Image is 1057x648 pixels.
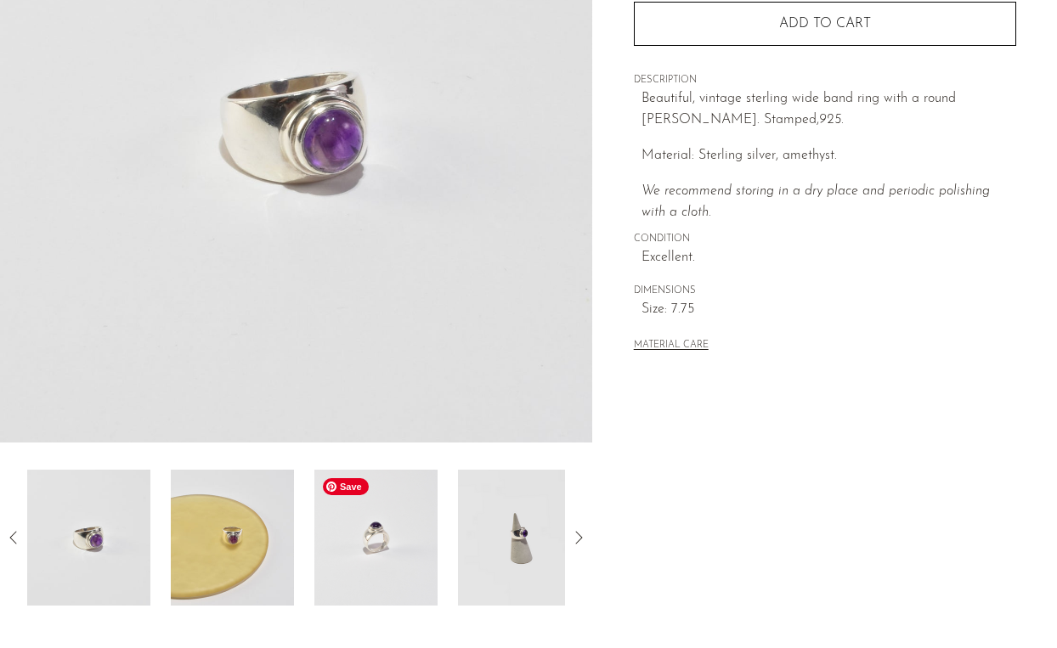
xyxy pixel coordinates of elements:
[642,299,1016,321] span: Size: 7.75
[458,470,581,606] img: Round Amethyst Ring
[819,113,844,127] em: 925.
[171,470,294,606] img: Round Amethyst Ring
[27,470,150,606] img: Round Amethyst Ring
[314,470,438,606] img: Round Amethyst Ring
[634,2,1016,46] button: Add to cart
[634,73,1016,88] span: DESCRIPTION
[779,17,871,31] span: Add to cart
[642,145,1016,167] p: Material: Sterling silver, amethyst.
[323,478,369,495] span: Save
[642,184,990,220] i: We recommend storing in a dry place and periodic polishing with a cloth.
[642,247,1016,269] span: Excellent.
[642,88,1016,132] p: Beautiful, vintage sterling wide band ring with a round [PERSON_NAME]. Stamped,
[634,232,1016,247] span: CONDITION
[634,340,709,352] button: MATERIAL CARE
[634,284,1016,299] span: DIMENSIONS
